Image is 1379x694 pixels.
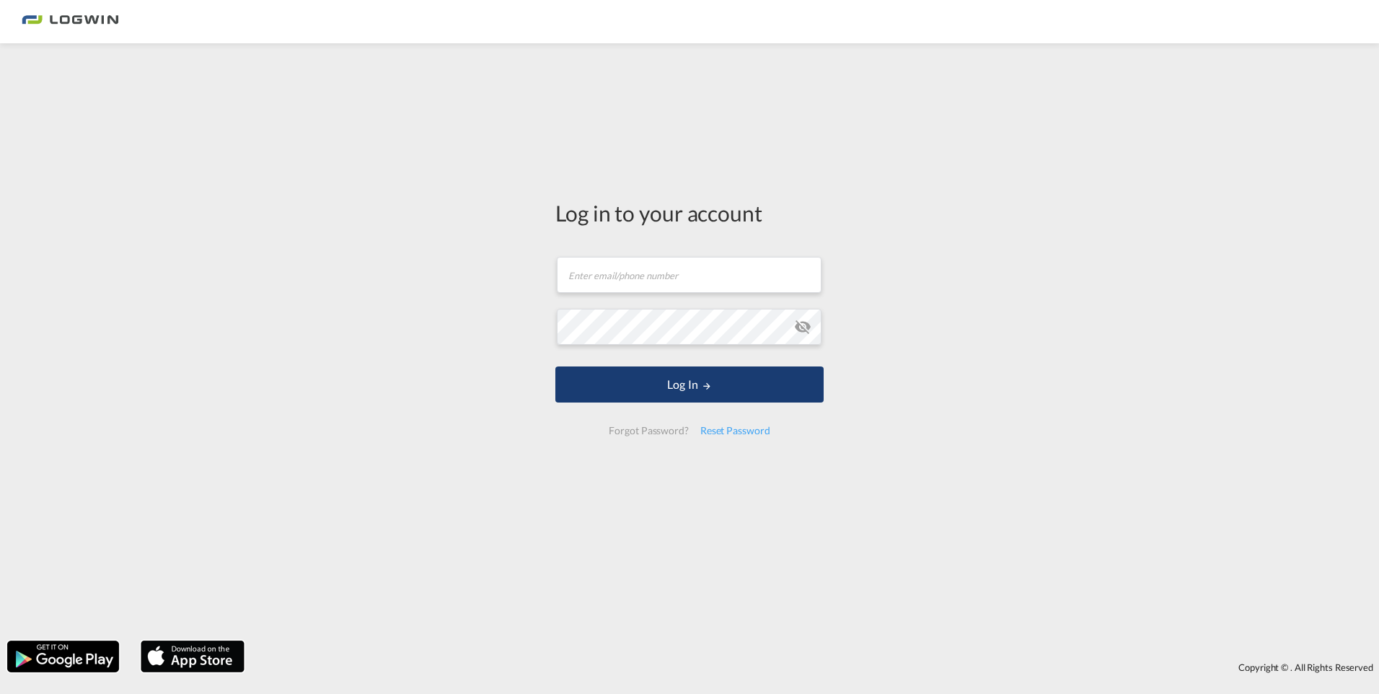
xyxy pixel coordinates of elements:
md-icon: icon-eye-off [794,318,811,335]
img: bc73a0e0d8c111efacd525e4c8ad7d32.png [22,6,119,38]
div: Reset Password [695,418,776,444]
div: Forgot Password? [603,418,694,444]
input: Enter email/phone number [557,257,821,293]
img: google.png [6,639,120,674]
div: Copyright © . All Rights Reserved [252,655,1379,680]
button: LOGIN [555,366,824,403]
div: Log in to your account [555,198,824,228]
img: apple.png [139,639,246,674]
